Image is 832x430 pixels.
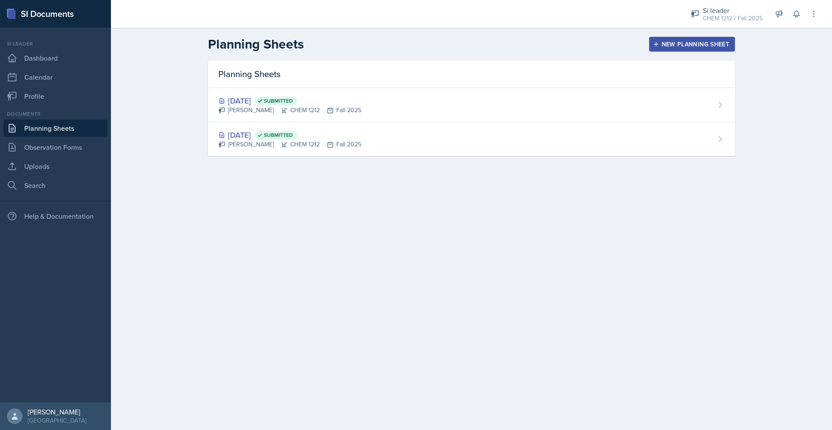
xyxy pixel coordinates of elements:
[703,5,763,16] div: Si leader
[264,97,293,104] span: Submitted
[28,407,86,416] div: [PERSON_NAME]
[3,40,107,48] div: Si leader
[3,177,107,194] a: Search
[3,49,107,67] a: Dashboard
[208,36,304,52] h2: Planning Sheets
[3,207,107,225] div: Help & Documentation
[655,41,729,48] div: New Planning Sheet
[208,61,735,88] div: Planning Sheets
[3,139,107,156] a: Observation Forms
[208,122,735,156] a: [DATE] Submitted [PERSON_NAME]CHEM 1212Fall 2025
[218,129,361,141] div: [DATE]
[218,106,361,115] div: [PERSON_NAME] CHEM 1212 Fall 2025
[3,68,107,86] a: Calendar
[28,416,86,425] div: [GEOGRAPHIC_DATA]
[264,132,293,139] span: Submitted
[218,95,361,107] div: [DATE]
[208,88,735,122] a: [DATE] Submitted [PERSON_NAME]CHEM 1212Fall 2025
[3,110,107,118] div: Documents
[703,14,763,23] div: CHEM 1212 / Fall 2025
[3,158,107,175] a: Uploads
[3,87,107,105] a: Profile
[649,37,735,52] button: New Planning Sheet
[3,120,107,137] a: Planning Sheets
[218,140,361,149] div: [PERSON_NAME] CHEM 1212 Fall 2025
